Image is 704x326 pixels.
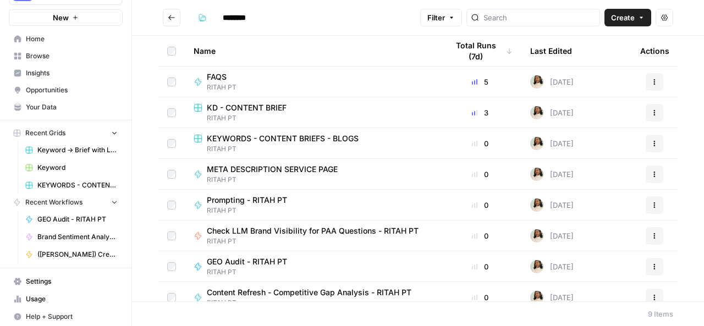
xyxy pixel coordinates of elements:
[9,81,123,99] a: Opportunities
[26,294,118,304] span: Usage
[530,75,574,89] div: [DATE]
[448,169,513,180] div: 0
[530,198,543,212] img: 03va8147u79ydy9j8hf8ees2u029
[37,163,118,173] span: Keyword
[37,232,118,242] span: Brand Sentiment Analysis - [PERSON_NAME]
[37,214,118,224] span: GEO Audit - RITAH PT
[648,308,673,319] div: 9 Items
[448,292,513,303] div: 0
[20,141,123,159] a: Keyword -> Brief with Links ([PERSON_NAME])
[448,36,513,66] div: Total Runs (7d)
[530,106,543,119] img: 03va8147u79ydy9j8hf8ees2u029
[20,246,123,263] a: ([PERSON_NAME]) Create Content Brief from Keyword
[9,273,123,290] a: Settings
[26,51,118,61] span: Browse
[194,256,430,277] a: GEO Audit - RITAH PTRITAH PT
[530,229,543,242] img: 03va8147u79ydy9j8hf8ees2u029
[448,138,513,149] div: 0
[37,250,118,259] span: ([PERSON_NAME]) Create Content Brief from Keyword
[194,225,430,246] a: Check LLM Brand Visibility for PAA Questions - RITAH PTRITAH PT
[9,64,123,82] a: Insights
[9,9,123,26] button: New
[530,137,543,150] img: 03va8147u79ydy9j8hf8ees2u029
[194,71,430,92] a: FAQSRITAH PT
[26,85,118,95] span: Opportunities
[530,106,574,119] div: [DATE]
[448,261,513,272] div: 0
[20,159,123,176] a: Keyword
[207,71,228,82] span: FAQS
[25,197,82,207] span: Recent Workflows
[530,260,543,273] img: 03va8147u79ydy9j8hf8ees2u029
[530,75,543,89] img: 03va8147u79ydy9j8hf8ees2u029
[9,47,123,65] a: Browse
[9,30,123,48] a: Home
[448,200,513,211] div: 0
[207,225,419,236] span: Check LLM Brand Visibility for PAA Questions - RITAH PT
[448,107,513,118] div: 3
[207,287,411,298] span: Content Refresh - Competitive Gap Analysis - RITAH PT
[207,164,338,175] span: META DESCRIPTION SERVICE PAGE
[37,145,118,155] span: Keyword -> Brief with Links ([PERSON_NAME])
[20,228,123,246] a: Brand Sentiment Analysis - [PERSON_NAME]
[194,164,430,185] a: META DESCRIPTION SERVICE PAGERITAH PT
[207,267,296,277] span: RITAH PT
[20,176,123,194] a: KEYWORDS - CONTENT BRIEFS - BLOGS
[530,260,574,273] div: [DATE]
[26,277,118,286] span: Settings
[9,308,123,325] button: Help + Support
[20,211,123,228] a: GEO Audit - RITAH PT
[530,36,572,66] div: Last Edited
[207,133,359,144] span: KEYWORDS - CONTENT BRIEFS - BLOGS
[37,180,118,190] span: KEYWORDS - CONTENT BRIEFS - BLOGS
[427,12,445,23] span: Filter
[9,290,123,308] a: Usage
[483,12,595,23] input: Search
[194,113,430,123] span: RITAH PT
[530,168,574,181] div: [DATE]
[207,82,237,92] span: RITAH PT
[194,144,430,154] span: RITAH PT
[26,312,118,322] span: Help + Support
[9,125,123,141] button: Recent Grids
[207,206,296,216] span: RITAH PT
[530,137,574,150] div: [DATE]
[25,128,65,138] span: Recent Grids
[611,12,635,23] span: Create
[26,68,118,78] span: Insights
[530,198,574,212] div: [DATE]
[163,9,180,26] button: Go back
[207,175,346,185] span: RITAH PT
[207,195,287,206] span: Prompting - RITAH PT
[420,9,462,26] button: Filter
[530,229,574,242] div: [DATE]
[604,9,651,26] button: Create
[448,230,513,241] div: 0
[26,34,118,44] span: Home
[640,36,669,66] div: Actions
[194,287,430,308] a: Content Refresh - Competitive Gap Analysis - RITAH PTRITAH PT
[194,195,430,216] a: Prompting - RITAH PTRITAH PT
[530,291,574,304] div: [DATE]
[194,102,430,123] a: KD - CONTENT BRIEFRITAH PT
[207,102,287,113] span: KD - CONTENT BRIEF
[207,256,287,267] span: GEO Audit - RITAH PT
[53,12,69,23] span: New
[530,168,543,181] img: 03va8147u79ydy9j8hf8ees2u029
[26,102,118,112] span: Your Data
[9,98,123,116] a: Your Data
[194,36,430,66] div: Name
[194,133,430,154] a: KEYWORDS - CONTENT BRIEFS - BLOGSRITAH PT
[530,291,543,304] img: 03va8147u79ydy9j8hf8ees2u029
[207,298,420,308] span: RITAH PT
[207,236,427,246] span: RITAH PT
[9,194,123,211] button: Recent Workflows
[448,76,513,87] div: 5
